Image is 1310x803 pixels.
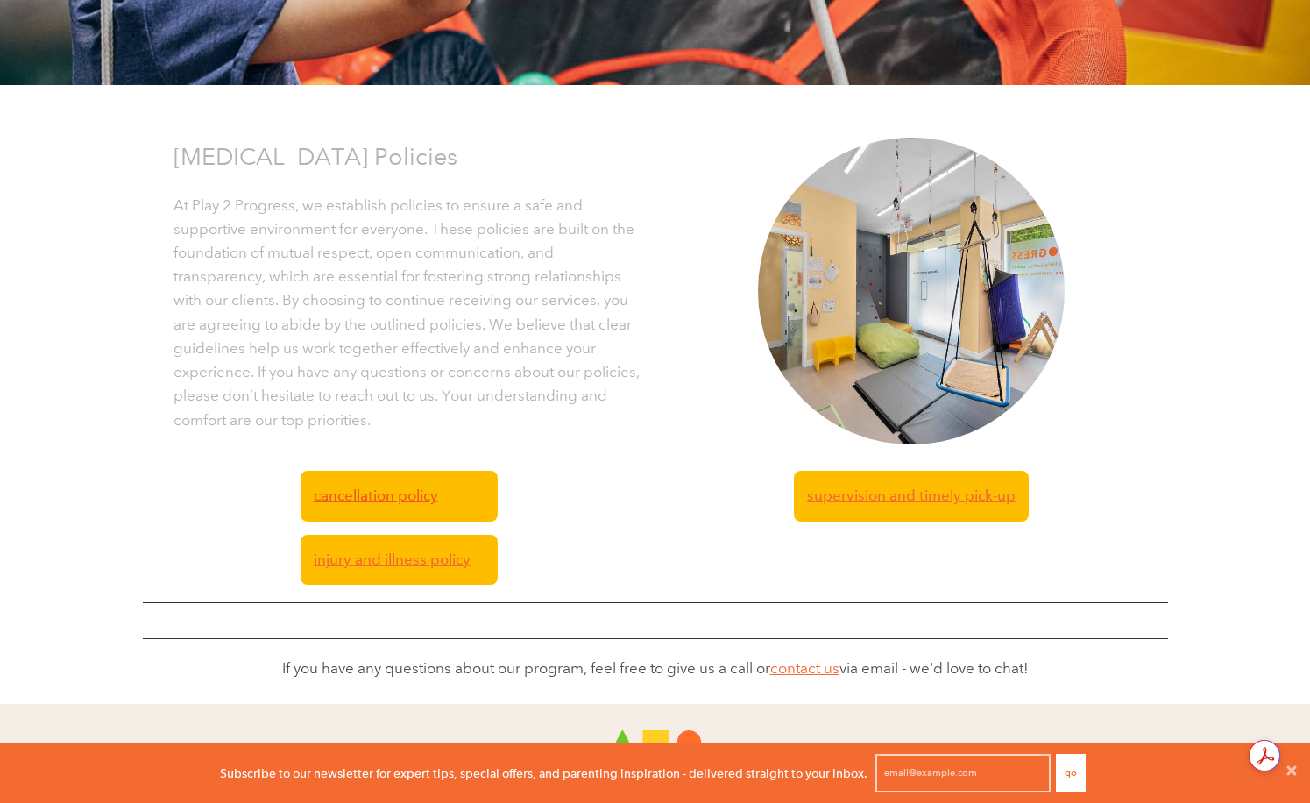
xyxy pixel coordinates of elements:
[173,194,642,432] p: At Play 2 Progress, we establish policies to ensure a safe and supportive environment for everyon...
[314,484,438,508] span: Cancellation Policy
[173,138,642,175] p: [MEDICAL_DATA] Policies
[875,754,1051,792] input: email@example.com
[301,535,498,585] a: injury and illness policy
[314,548,471,572] span: injury and illness policy
[610,730,701,754] img: Play 2 Progress logo
[770,659,839,678] a: contact us
[794,471,1029,521] a: Supervision and timely pick-up
[301,471,498,521] a: Cancellation Policy
[220,764,867,783] p: Subscribe to our newsletter for expert tips, special offers, and parenting inspiration - delivere...
[1056,754,1086,792] button: Go
[807,484,1016,508] span: Supervision and timely pick-up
